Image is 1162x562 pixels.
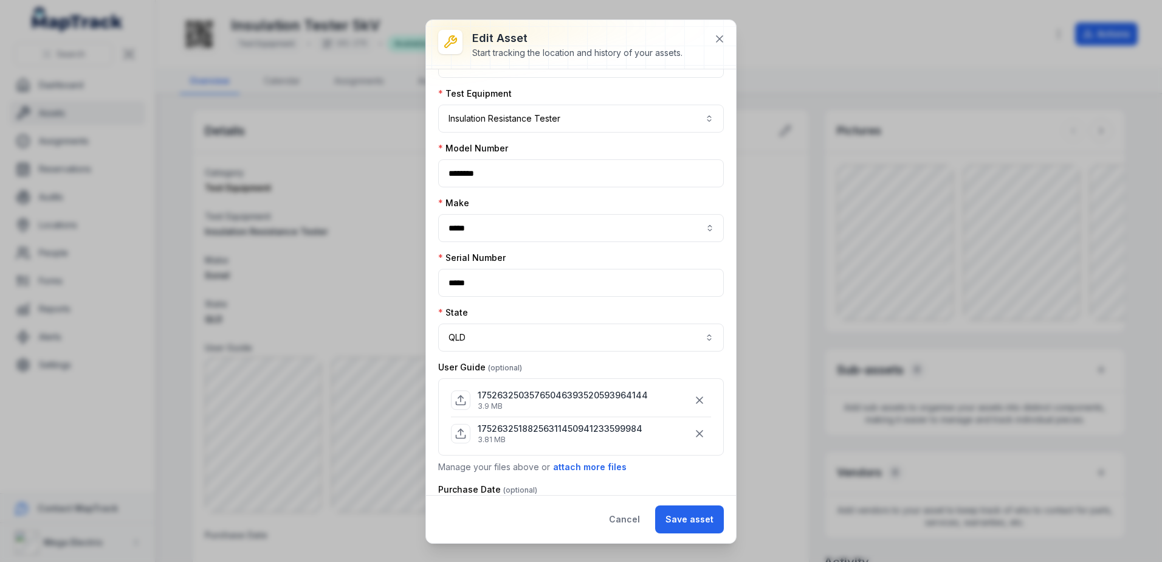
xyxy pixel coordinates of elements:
button: attach more files [552,460,627,474]
input: asset-edit:cf[f35bc7b8-2d86-488d-a84b-d540ca5a1ecb]-label [438,214,724,242]
label: Serial Number [438,252,506,264]
p: 3.9 MB [478,401,648,411]
label: Test Equipment [438,88,512,100]
label: User Guide [438,361,522,373]
p: 17526325188256311450941233599984 [478,423,642,435]
label: State [438,307,468,319]
p: 17526325035765046393520593964144 [478,389,648,401]
label: Model Number [438,142,508,154]
p: Manage your files above or [438,460,724,474]
button: Insulation Resistance Tester [438,105,724,133]
button: QLD [438,324,724,352]
label: Purchase Date [438,484,537,496]
div: Start tracking the location and history of your assets. [472,47,682,59]
h3: Edit asset [472,30,682,47]
button: Cancel [599,505,650,533]
p: 3.81 MB [478,435,642,445]
label: Make [438,197,469,209]
button: Save asset [655,505,724,533]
